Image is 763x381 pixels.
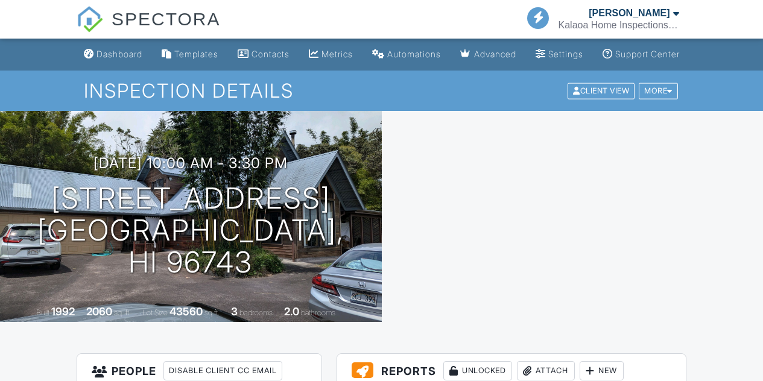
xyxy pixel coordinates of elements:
span: bedrooms [239,308,273,317]
div: 2.0 [284,305,299,318]
div: Support Center [615,49,680,59]
a: Settings [531,43,588,66]
span: sq. ft. [114,308,131,317]
div: Dashboard [97,49,142,59]
div: More [639,83,678,99]
a: Contacts [233,43,294,66]
a: Client View [566,86,638,95]
div: New [580,361,624,380]
a: SPECTORA [77,18,221,40]
h1: [STREET_ADDRESS] [GEOGRAPHIC_DATA], HI 96743 [19,183,363,278]
div: Templates [174,49,218,59]
div: Unlocked [443,361,512,380]
span: Lot Size [142,308,168,317]
div: [PERSON_NAME] [589,7,670,19]
div: 2060 [86,305,112,318]
a: Templates [157,43,223,66]
div: 43560 [169,305,203,318]
a: Dashboard [79,43,147,66]
div: 3 [231,305,238,318]
div: Kalaoa Home Inspections llc [559,19,679,31]
a: Automations (Basic) [367,43,446,66]
div: Metrics [321,49,353,59]
a: Metrics [304,43,358,66]
h3: [DATE] 10:00 am - 3:30 pm [93,155,288,171]
div: Automations [387,49,441,59]
div: Disable Client CC Email [163,361,282,380]
div: Attach [517,361,575,380]
div: Contacts [252,49,290,59]
div: Settings [548,49,583,59]
span: SPECTORA [112,6,221,31]
h1: Inspection Details [84,80,679,101]
div: 1992 [51,305,75,318]
img: The Best Home Inspection Software - Spectora [77,6,103,33]
div: Client View [568,83,635,99]
span: bathrooms [301,308,335,317]
a: Support Center [598,43,685,66]
div: Advanced [474,49,516,59]
a: Advanced [455,43,521,66]
span: sq.ft. [204,308,220,317]
span: Built [36,308,49,317]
